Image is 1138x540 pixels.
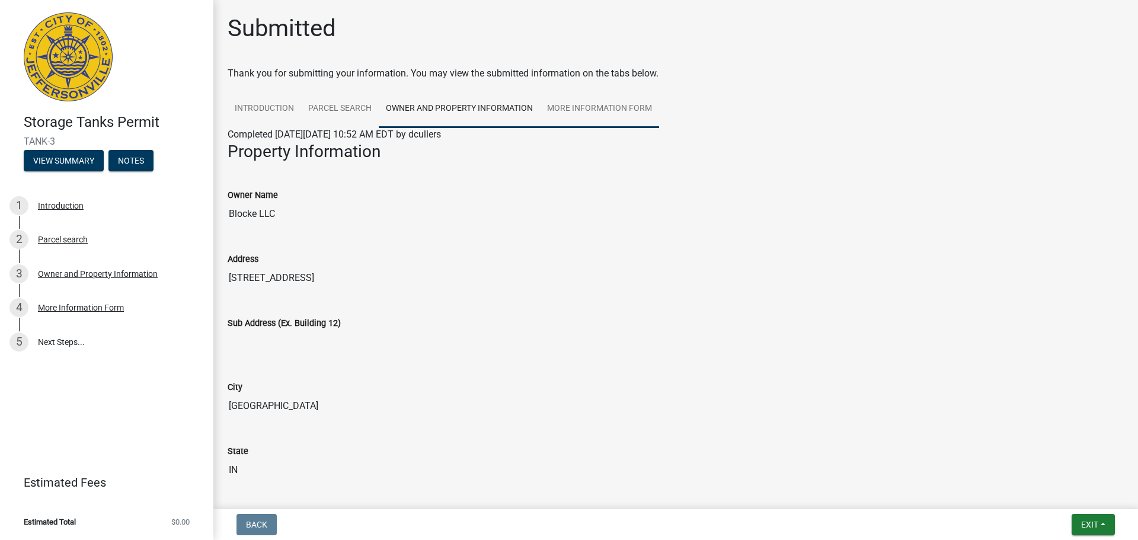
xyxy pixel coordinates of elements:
[9,333,28,352] div: 5
[9,298,28,317] div: 4
[38,235,88,244] div: Parcel search
[9,471,194,494] a: Estimated Fees
[228,191,278,200] label: Owner Name
[1072,514,1115,535] button: Exit
[24,114,204,131] h4: Storage Tanks Permit
[236,514,277,535] button: Back
[540,90,659,128] a: More Information Form
[228,319,341,328] label: Sub Address (Ex. Building 12)
[108,150,154,171] button: Notes
[24,136,190,147] span: TANK-3
[228,90,301,128] a: Introduction
[38,270,158,278] div: Owner and Property Information
[108,156,154,166] wm-modal-confirm: Notes
[171,518,190,526] span: $0.00
[24,518,76,526] span: Estimated Total
[24,156,104,166] wm-modal-confirm: Summary
[228,255,258,264] label: Address
[9,264,28,283] div: 3
[9,230,28,249] div: 2
[228,448,248,456] label: State
[9,196,28,215] div: 1
[24,12,113,101] img: City of Jeffersonville, Indiana
[38,202,84,210] div: Introduction
[228,14,336,43] h1: Submitted
[228,384,242,392] label: City
[1081,520,1098,529] span: Exit
[301,90,379,128] a: Parcel search
[246,520,267,529] span: Back
[38,303,124,312] div: More Information Form
[228,66,1124,81] div: Thank you for submitting your information. You may view the submitted information on the tabs below.
[379,90,540,128] a: Owner and Property Information
[228,129,441,140] span: Completed [DATE][DATE] 10:52 AM EDT by dcullers
[24,150,104,171] button: View Summary
[228,142,1124,162] h3: Property Information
